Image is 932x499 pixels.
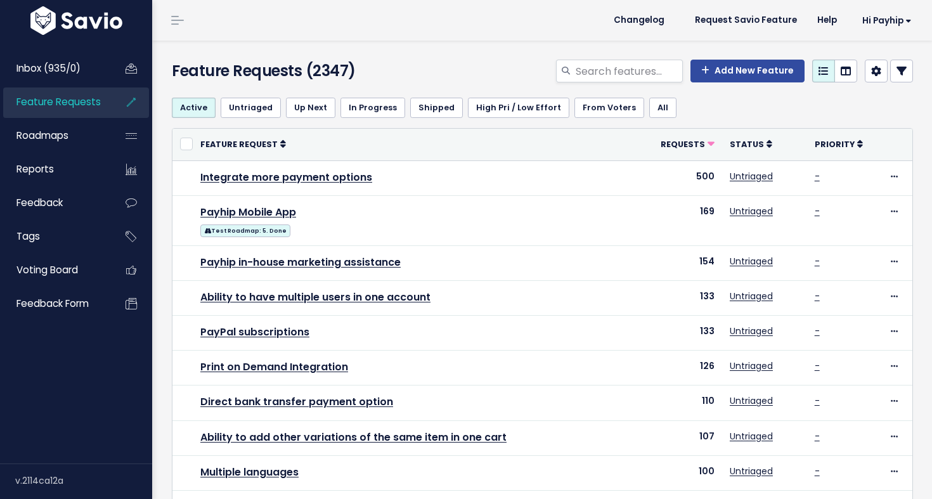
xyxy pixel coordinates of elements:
[200,290,430,304] a: Ability to have multiple users in one account
[730,360,773,372] a: Untriaged
[172,60,406,82] h4: Feature Requests (2347)
[815,360,820,372] a: -
[200,360,348,374] a: Print on Demand Integration
[815,325,820,337] a: -
[730,205,773,217] a: Untriaged
[16,230,40,243] span: Tags
[642,316,722,351] td: 133
[730,139,764,150] span: Status
[3,155,105,184] a: Reports
[730,465,773,477] a: Untriaged
[661,138,715,150] a: Requests
[815,430,820,443] a: -
[730,394,773,407] a: Untriaged
[730,255,773,268] a: Untriaged
[468,98,569,118] a: High Pri / Low Effort
[16,263,78,276] span: Voting Board
[649,98,676,118] a: All
[16,62,81,75] span: Inbox (935/0)
[16,297,89,310] span: Feedback form
[200,465,299,479] a: Multiple languages
[642,245,722,280] td: 154
[574,98,644,118] a: From Voters
[730,170,773,183] a: Untriaged
[642,280,722,315] td: 133
[3,121,105,150] a: Roadmaps
[730,430,773,443] a: Untriaged
[3,188,105,217] a: Feedback
[172,98,216,118] a: Active
[815,139,855,150] span: Priority
[200,224,290,237] span: Test Roadmap: 5. Done
[815,255,820,268] a: -
[690,60,805,82] a: Add New Feature
[16,129,68,142] span: Roadmaps
[730,290,773,302] a: Untriaged
[574,60,683,82] input: Search features...
[815,170,820,183] a: -
[200,138,286,150] a: Feature Request
[815,290,820,302] a: -
[642,420,722,455] td: 107
[200,222,290,238] a: Test Roadmap: 5. Done
[200,325,309,339] a: PayPal subscriptions
[815,138,863,150] a: Priority
[27,6,126,35] img: logo-white.9d6f32f41409.svg
[410,98,463,118] a: Shipped
[200,255,401,269] a: Payhip in-house marketing assistance
[16,196,63,209] span: Feedback
[847,11,922,30] a: Hi Payhip
[200,139,278,150] span: Feature Request
[815,394,820,407] a: -
[16,95,101,108] span: Feature Requests
[642,160,722,195] td: 500
[642,386,722,420] td: 110
[340,98,405,118] a: In Progress
[200,394,393,409] a: Direct bank transfer payment option
[815,465,820,477] a: -
[642,351,722,386] td: 126
[3,222,105,251] a: Tags
[807,11,847,30] a: Help
[685,11,807,30] a: Request Savio Feature
[730,138,772,150] a: Status
[642,455,722,490] td: 100
[3,87,105,117] a: Feature Requests
[661,139,705,150] span: Requests
[642,195,722,245] td: 169
[200,170,372,185] a: Integrate more payment options
[815,205,820,217] a: -
[16,162,54,176] span: Reports
[862,16,912,25] span: Hi Payhip
[3,289,105,318] a: Feedback form
[200,205,296,219] a: Payhip Mobile App
[614,16,664,25] span: Changelog
[221,98,281,118] a: Untriaged
[15,464,152,497] div: v.2114ca12a
[3,54,105,83] a: Inbox (935/0)
[200,430,507,444] a: Ability to add other variations of the same item in one cart
[172,98,913,118] ul: Filter feature requests
[286,98,335,118] a: Up Next
[3,256,105,285] a: Voting Board
[730,325,773,337] a: Untriaged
